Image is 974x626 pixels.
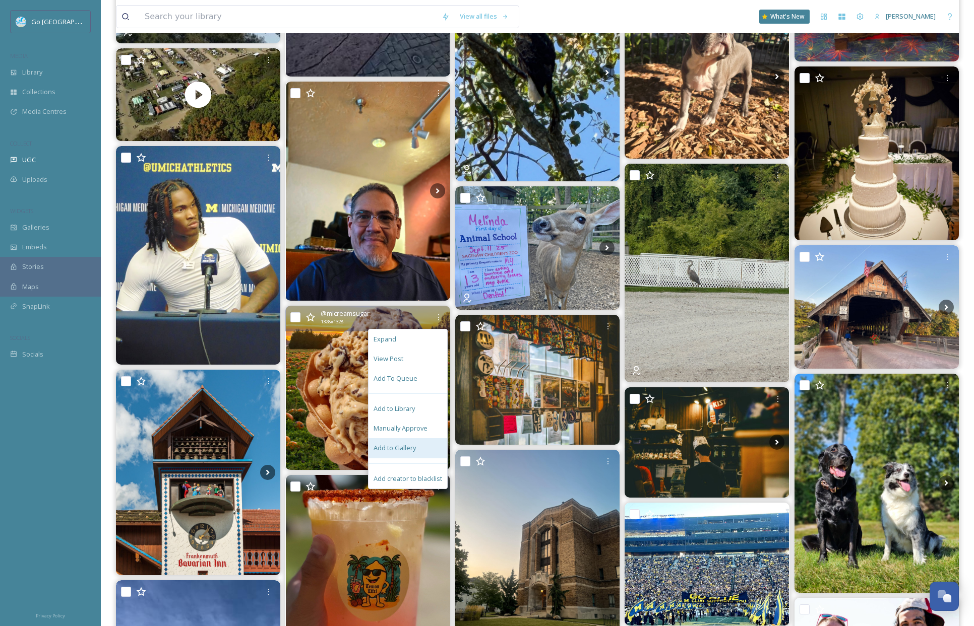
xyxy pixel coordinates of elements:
[374,404,415,413] span: Add to Library
[140,6,437,28] input: Search your library
[886,12,936,21] span: [PERSON_NAME]
[10,334,30,341] span: SOCIALS
[455,186,620,310] img: 🎒 Some of our animal's first day of school photos are finally in! We may be a little biased, but ...
[22,155,36,165] span: UGC
[321,318,343,325] span: 1328 x 1328
[625,503,789,626] img: GameDay Saturday Week 3, Game 3 at Michigan Stadium in Ann Arbor, Michigan Central Michigan at Mi...
[116,146,280,365] img: Week 3, Game 3 at Michigan Stadium Michigan Wolverines QB Bryce Underwood and his teammates with ...
[286,306,450,470] img: We are now scooping Pumpkin S'more at Michigan Cream and Sugar in Bay City and Saginaw! Our most ...
[22,175,47,184] span: Uploads
[374,424,428,433] span: Manually Approve
[36,612,65,619] span: Privacy Policy
[22,223,49,232] span: Galleries
[22,67,42,77] span: Library
[10,140,32,147] span: COLLECT
[625,387,789,497] img: /Following a fudge/ #frankenmuth #frankenmuthmichigan #fudgekitchen #travelphotography
[795,66,959,241] img: Classic beauty with a vintage touch ✨ The bride’s cake featured her grandmother’s original topper...
[286,82,450,301] img: Lunch break, salad, and chicken pasta! 🍝🍗🥗 #saginawcounty #olivegarden #saginawmichigan #yum #yum...
[321,309,370,318] span: @ micreamsugar
[16,17,26,27] img: GoGreatLogo_MISkies_RegionalTrails%20%281%29.png
[22,242,47,252] span: Embeds
[795,245,959,369] img: Last night’s Walker on the Water event on the Holz Brücke Covered Bridge was incredible! 💙 A huge...
[795,374,959,593] img: ✨ First week complete for Margot! ✨ Our girl is leveling up fast — showing strong engagement indo...
[116,48,280,141] video: #MichiganAntiqueFestival #MidlandMI #AntiqueFestival #TreasureHunt #VintageMarket #ClassicCarShow...
[116,370,280,575] img: Did you know?? 👀 As you stroll through Frankenmuth, you can catch two unique tower shows! ✨ Check...
[10,207,33,215] span: WIDGETS
[374,354,403,364] span: View Post
[22,87,55,97] span: Collections
[374,443,416,453] span: Add to Gallery
[374,334,396,344] span: Expand
[22,107,67,116] span: Media Centres
[455,315,620,445] img: /bubble-gum/ #frankenmuthmichigan #travelphotography
[930,582,959,611] button: Open Chat
[22,262,44,271] span: Stories
[36,609,65,621] a: Privacy Policy
[869,7,941,26] a: [PERSON_NAME]
[374,374,417,383] span: Add To Queue
[22,302,50,311] span: SnapLink
[31,17,106,26] span: Go [GEOGRAPHIC_DATA]
[455,7,514,26] a: View all files
[10,52,28,59] span: MEDIA
[116,48,280,141] img: thumbnail
[625,164,789,383] img: Lawn ornament at the marina. #lookupseeblue
[374,474,442,483] span: Add creator to blacklist
[22,282,39,292] span: Maps
[22,350,43,359] span: Socials
[759,10,810,24] a: What's New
